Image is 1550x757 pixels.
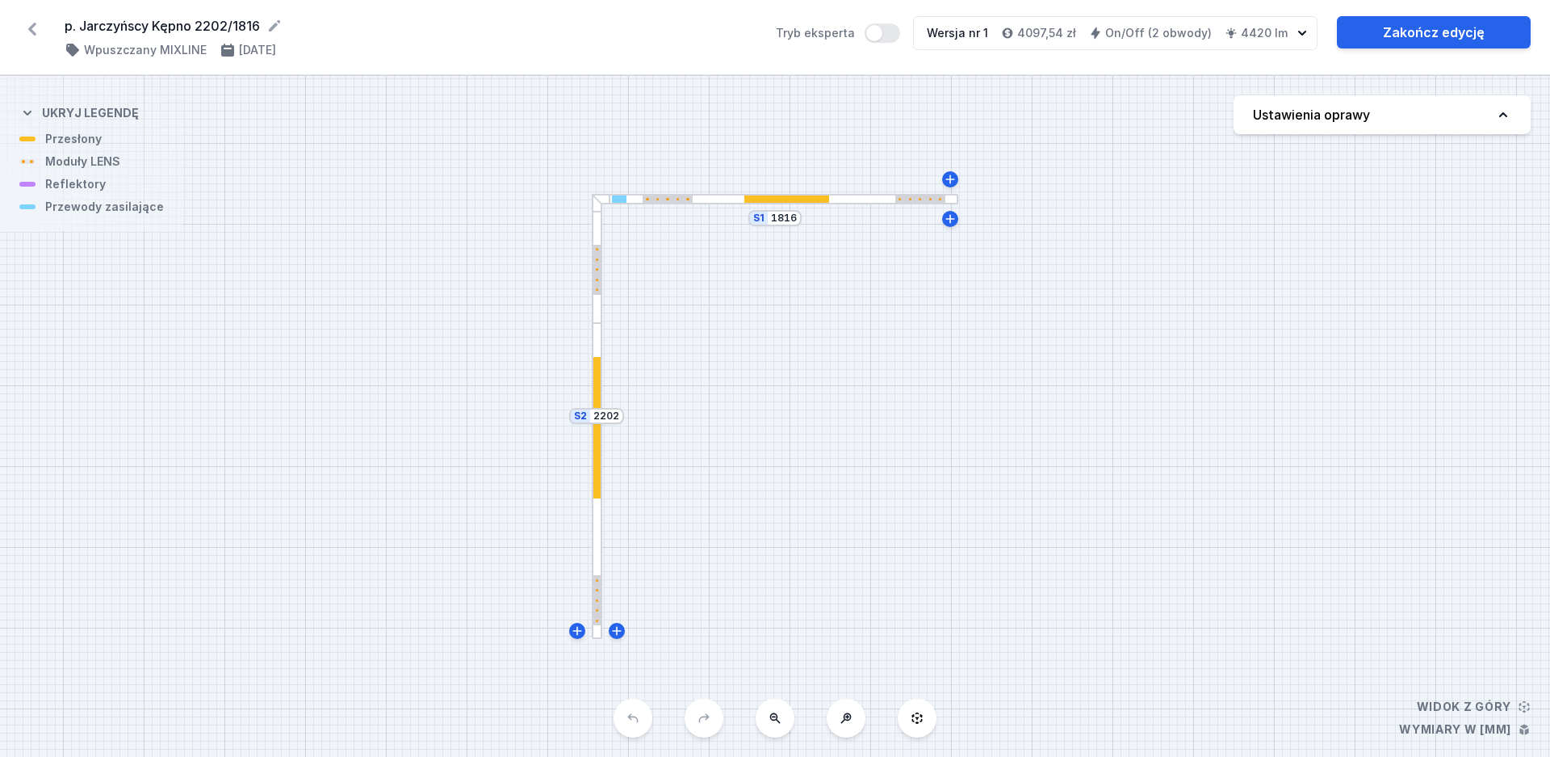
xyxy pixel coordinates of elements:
button: Tryb eksperta [865,23,900,43]
button: Ustawienia oprawy [1234,95,1531,134]
label: Tryb eksperta [776,23,900,43]
a: Zakończ edycję [1337,16,1531,48]
h4: [DATE] [239,42,276,58]
h4: 4097,54 zł [1017,25,1076,41]
h4: Wpuszczany MIXLINE [84,42,207,58]
input: Wymiar [mm] [771,212,797,225]
button: Ukryj legendę [19,92,139,131]
button: Wersja nr 14097,54 złOn/Off (2 obwody)4420 lm [913,16,1317,50]
h4: On/Off (2 obwody) [1105,25,1212,41]
div: Wersja nr 1 [927,25,988,41]
h4: 4420 lm [1241,25,1288,41]
button: Edytuj nazwę projektu [266,18,283,34]
h4: Ustawienia oprawy [1253,105,1370,124]
form: p. Jarczyńscy Kępno 2202/1816 [65,16,756,36]
h4: Ukryj legendę [42,105,139,121]
input: Wymiar [mm] [593,410,619,423]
